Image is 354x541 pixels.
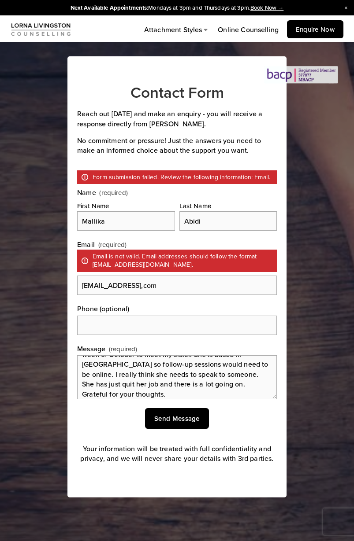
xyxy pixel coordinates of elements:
span: Name [77,188,96,197]
div: First Name [77,201,175,211]
span: Email [77,239,95,249]
p: Email is not valid. Email addresses should follow the format [EMAIL_ADDRESS][DOMAIN_NAME]. [77,250,277,272]
p: Form submission failed. Review the following information: Email. [77,170,277,184]
span: Message [77,344,105,353]
span: Send Message [154,414,200,423]
span: (required) [98,240,127,249]
textarea: Hi, I am writing to check if you would have a slot in the last week of October to meet my sister.... [77,355,277,399]
a: Online Counselling [218,24,279,36]
span: (required) [99,189,128,196]
a: folder dropdown [144,24,210,36]
p: No commitment or pressure! Just the answers you need to make an informed choice about the support... [77,136,277,155]
div: Last Name [179,201,277,211]
p: Reach out [DATE] and make an enquiry - you will receive a response directly from [PERSON_NAME]. [77,109,277,129]
button: Send MessageSend Message [145,408,209,429]
a: Enquire Now [287,20,343,38]
p: Your information will be treated with full confidentiality and privacy, and we will never share y... [77,444,277,464]
span: Attachment Styles [144,25,202,34]
span: (required) [109,344,138,353]
span: Phone (optional) [77,304,130,313]
a: Book Now → [250,4,283,11]
img: Counsellor Lorna Livingston: Counselling London [11,22,71,37]
h1: Contact Form [77,83,277,102]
